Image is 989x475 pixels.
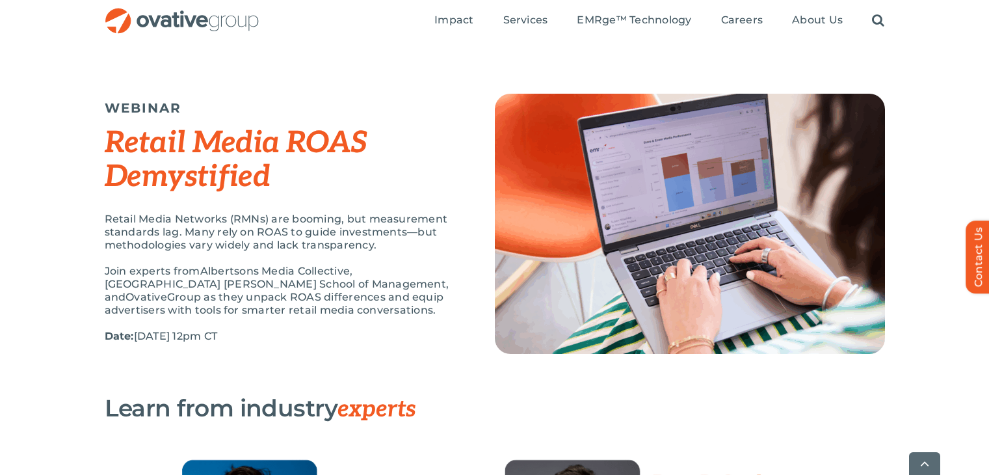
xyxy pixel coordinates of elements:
[434,14,473,28] a: Impact
[105,213,462,252] p: Retail Media Networks (RMNs) are booming, but measurement standards lag. Many rely on ROAS to gui...
[105,265,462,317] p: Join experts from
[792,14,843,28] a: About Us
[125,291,167,303] span: Ovative
[577,14,691,27] span: EMRge™ Technology
[105,265,449,303] span: Albertsons Media Collective, [GEOGRAPHIC_DATA] [PERSON_NAME] School of Management, and
[495,94,885,354] img: Top Image (2)
[792,14,843,27] span: About Us
[721,14,763,27] span: Careers
[577,14,691,28] a: EMRge™ Technology
[503,14,548,27] span: Services
[104,7,260,19] a: OG_Full_horizontal_RGB
[434,14,473,27] span: Impact
[503,14,548,28] a: Services
[872,14,884,28] a: Search
[105,100,462,116] h5: WEBINAR
[105,330,134,342] strong: Date:
[105,125,367,195] em: Retail Media ROAS Demystified
[105,395,820,422] h3: Learn from industry
[337,395,415,424] span: experts
[105,291,444,316] span: Group as they unpack ROAS differences and equip advertisers with tools for smarter retail media c...
[721,14,763,28] a: Careers
[105,330,462,343] p: [DATE] 12pm CT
